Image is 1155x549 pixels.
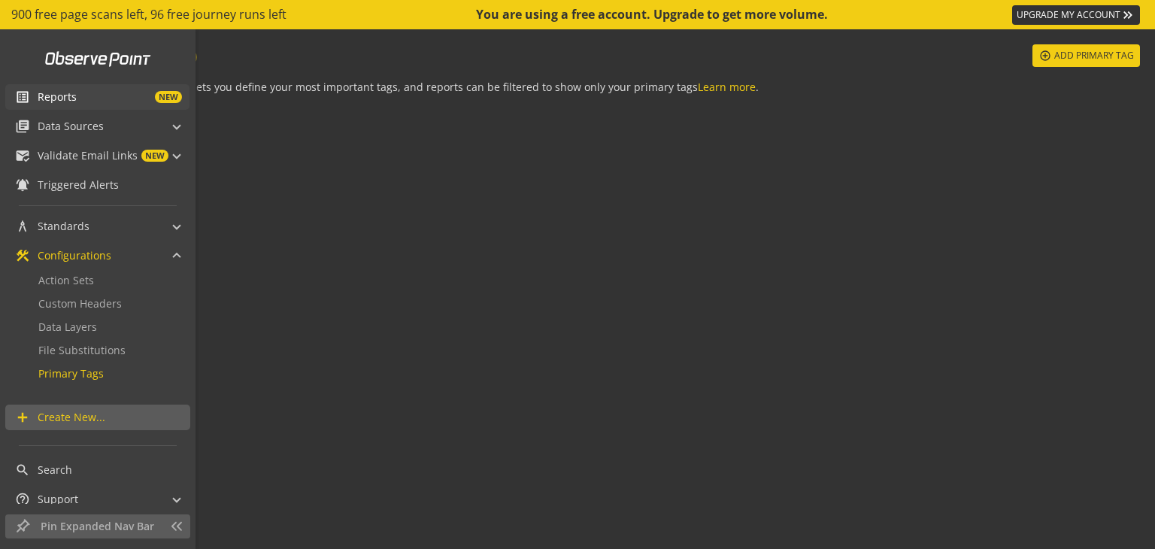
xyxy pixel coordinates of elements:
[15,248,30,263] mat-icon: construction
[38,273,94,287] span: Action Sets
[41,519,162,534] span: Pin Expanded Nav Bar
[38,463,72,478] span: Search
[38,148,138,163] span: Validate Email Links
[65,105,1138,120] p: 0 items
[5,487,189,512] mat-expansion-panel-header: Support
[5,457,189,483] a: Search
[155,91,182,103] span: NEW
[15,463,30,478] mat-icon: search
[5,143,189,168] mat-expansion-panel-header: Validate Email LinksNEW
[38,410,105,425] span: Create New...
[476,6,829,23] div: You are using a free account. Upgrade to get more volume.
[1012,5,1140,25] a: UPGRADE MY ACCOUNT
[38,296,122,311] span: Custom Headers
[38,177,119,193] span: Triggered Alerts
[38,343,126,357] span: File Substitutions
[1054,42,1134,69] span: Add Primary Tag
[1032,44,1140,67] button: Add Primary Tag
[5,114,189,139] mat-expansion-panel-header: Data Sources
[11,6,286,23] span: 900 free page scans left, 96 free journey runs left
[15,177,30,193] mat-icon: notifications_active
[5,268,189,397] div: Configurations
[5,243,189,268] mat-expansion-panel-header: Configurations
[15,119,30,134] mat-icon: library_books
[38,219,89,234] span: Standards
[38,492,78,507] span: Support
[15,148,30,163] mat-icon: mark_email_read
[38,366,104,381] span: Primary Tags
[141,150,168,162] span: NEW
[38,89,77,105] span: Reports
[5,84,189,110] a: ReportsNEW
[5,172,189,198] a: Triggered Alerts
[15,492,30,507] mat-icon: help_outline
[1120,8,1135,23] mat-icon: keyboard_double_arrow_right
[38,248,111,263] span: Configurations
[63,44,1140,95] op-library-header: Primary Tags
[698,80,756,94] a: Learn more
[63,80,1140,95] p: The Primary Tags feature lets you define your most important tags, and reports can be filtered to...
[1038,49,1052,62] mat-icon: control_point
[15,219,30,234] mat-icon: architecture
[15,89,30,105] mat-icon: list_alt
[5,214,189,239] mat-expansion-panel-header: Standards
[38,119,104,134] span: Data Sources
[15,410,30,425] mat-icon: add
[38,320,97,334] span: Data Layers
[5,405,190,430] a: Create New...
